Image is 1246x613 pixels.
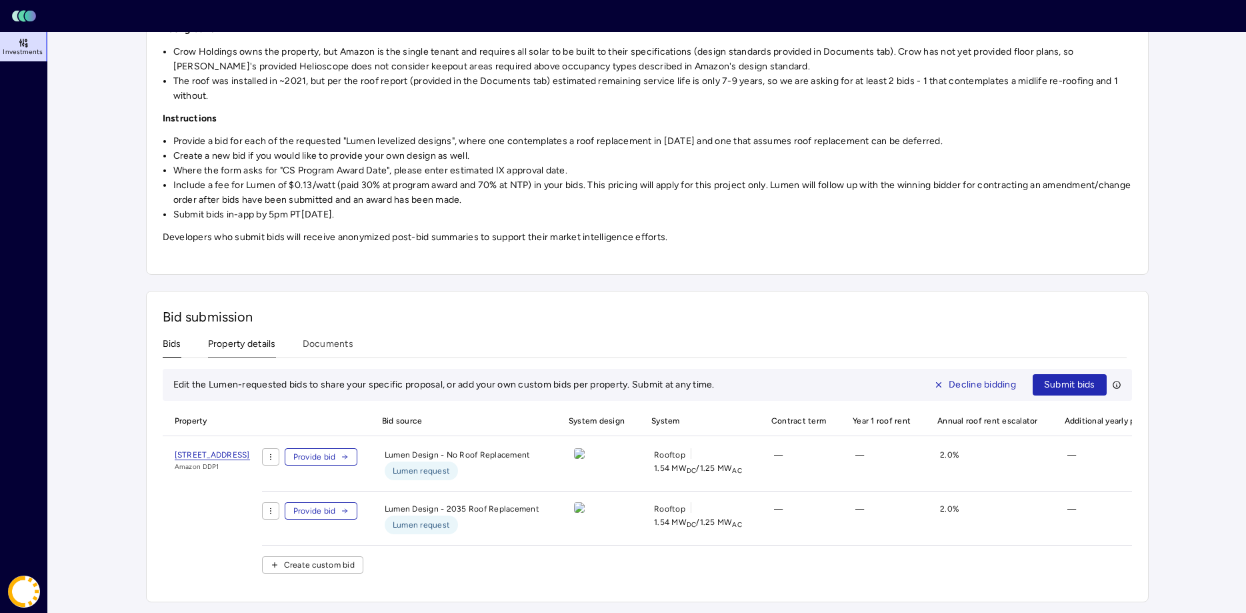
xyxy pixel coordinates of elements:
[175,462,250,472] span: Amazon DDP1
[763,406,834,436] span: Contract term
[1057,448,1176,480] div: —
[163,230,1132,245] p: Developers who submit bids will receive anonymized post-bid summaries to support their market int...
[303,337,353,358] button: Documents
[643,406,753,436] span: System
[1057,406,1176,436] span: Additional yearly payments
[285,502,358,520] button: Provide bid
[163,113,217,124] strong: Instructions
[173,178,1132,207] li: Include a fee for Lumen of $0.13/watt (paid 30% at program award and 70% at NTP) in your bids. Th...
[173,134,1132,149] li: Provide a bid for each of the requested "Lumen levelized designs", where one contemplates a roof ...
[374,448,550,480] div: Lumen Design - No Roof Replacement
[8,576,40,608] img: Coast Energy
[763,502,834,534] div: —
[845,502,919,534] div: —
[173,149,1132,163] li: Create a new bid if you would like to provide your own design as well.
[163,406,262,436] span: Property
[654,462,742,475] span: 1.54 MW / 1.25 MW
[732,466,742,475] sub: AC
[929,406,1046,436] span: Annual roof rent escalator
[175,448,250,462] a: [STREET_ADDRESS]
[687,520,697,529] sub: DC
[574,448,585,459] img: view
[654,516,742,529] span: 1.54 MW / 1.25 MW
[284,558,355,572] span: Create custom bid
[173,207,1132,222] li: Submit bids in-app by 5pm PT[DATE].
[561,406,633,436] span: System design
[949,378,1016,392] span: Decline bidding
[574,502,585,513] img: view
[687,466,697,475] sub: DC
[173,74,1132,103] li: The roof was installed in ~2021, but per the roof report (provided in the Documents tab) estimate...
[175,450,250,460] span: [STREET_ADDRESS]
[923,374,1027,396] button: Decline bidding
[3,48,43,56] span: Investments
[208,337,276,358] button: Property details
[374,502,550,534] div: Lumen Design - 2035 Roof Replacement
[929,448,1046,480] div: 2.0%
[262,556,363,574] button: Create custom bid
[1057,502,1176,534] div: —
[285,448,358,466] button: Provide bid
[393,518,450,532] span: Lumen request
[929,502,1046,534] div: 2.0%
[654,448,685,462] span: Rooftop
[654,502,685,516] span: Rooftop
[173,163,1132,178] li: Where the form asks for "CS Program Award Date", please enter estimated IX approval date.
[732,520,742,529] sub: AC
[393,464,450,478] span: Lumen request
[293,450,336,464] span: Provide bid
[845,406,919,436] span: Year 1 roof rent
[173,379,715,390] span: Edit the Lumen-requested bids to share your specific proposal, or add your own custom bids per pr...
[1033,374,1107,396] button: Submit bids
[163,309,253,325] span: Bid submission
[163,337,181,358] button: Bids
[374,406,550,436] span: Bid source
[763,448,834,480] div: —
[293,504,336,518] span: Provide bid
[1044,378,1095,392] span: Submit bids
[173,45,1132,74] li: Crow Holdings owns the property, but Amazon is the single tenant and requires all solar to be bui...
[845,448,919,480] div: —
